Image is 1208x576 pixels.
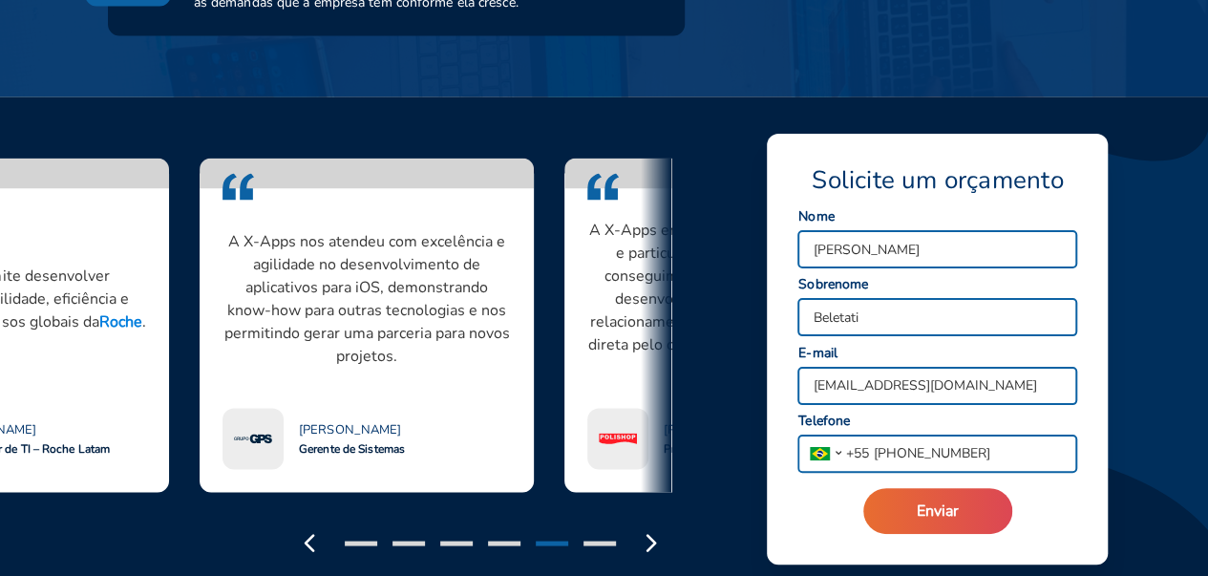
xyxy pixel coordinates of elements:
[798,299,1076,335] input: Seu sobrenome
[99,310,142,331] strong: Roche
[863,488,1012,534] button: Enviar
[223,229,511,367] p: A X-Apps nos atendeu com excelência e agilidade no desenvolvimento de aplicativos para iOS, demon...
[917,501,959,522] span: Enviar
[299,421,401,437] span: [PERSON_NAME]
[798,368,1076,404] input: Seu melhor e-mail
[587,218,876,378] p: A X-Apps entendeu nossas necessidades e particularidades, em um projeto conseguimos alinhar a exc...
[846,443,869,463] span: + 55
[869,436,1076,472] input: 99 99999 9999
[299,440,405,456] span: Gerente de Sistemas
[812,164,1063,197] span: Solicite um orçamento
[798,231,1076,267] input: Seu nome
